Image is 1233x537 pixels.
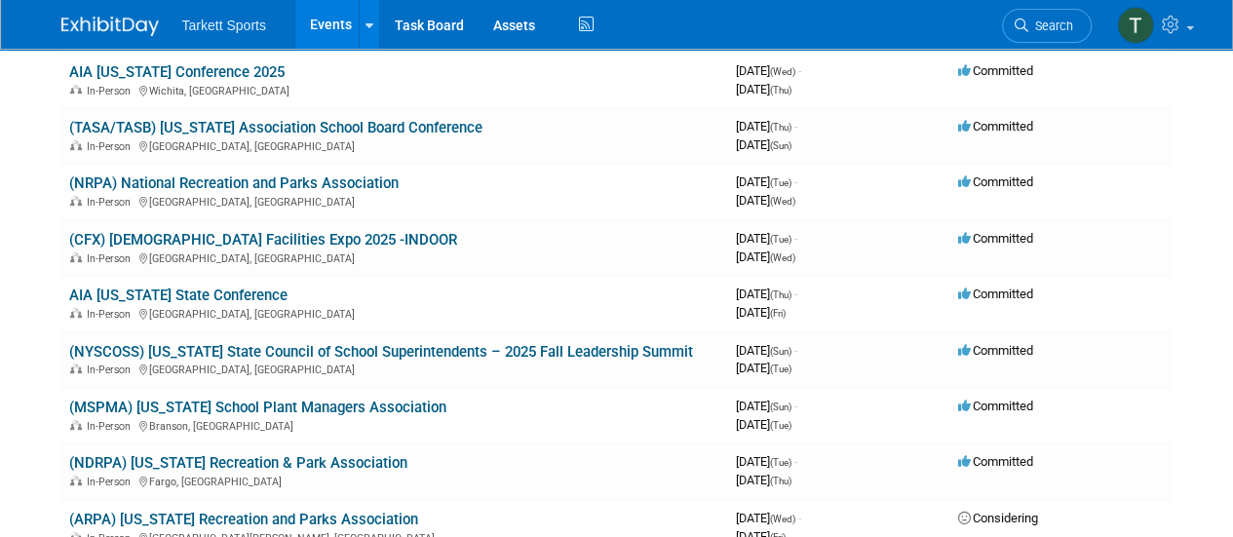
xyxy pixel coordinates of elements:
span: [DATE] [736,82,791,96]
span: In-Person [87,476,136,488]
img: In-Person Event [70,476,82,485]
span: - [794,454,797,469]
span: [DATE] [736,119,797,134]
span: (Wed) [770,196,795,207]
img: ExhibitDay [61,17,159,36]
span: Considering [958,511,1038,525]
span: (Wed) [770,66,795,77]
img: In-Person Event [70,308,82,318]
span: (Tue) [770,364,791,374]
span: (Tue) [770,234,791,245]
a: (CFX) [DEMOGRAPHIC_DATA] Facilities Expo 2025 -INDOOR [69,231,457,249]
div: Wichita, [GEOGRAPHIC_DATA] [69,82,720,97]
span: In-Person [87,308,136,321]
div: [GEOGRAPHIC_DATA], [GEOGRAPHIC_DATA] [69,305,720,321]
span: - [794,174,797,189]
span: Committed [958,343,1033,358]
div: [GEOGRAPHIC_DATA], [GEOGRAPHIC_DATA] [69,249,720,265]
a: AIA [US_STATE] Conference 2025 [69,63,285,81]
span: Committed [958,231,1033,246]
span: (Tue) [770,457,791,468]
span: (Fri) [770,308,786,319]
span: [DATE] [736,361,791,375]
span: - [794,287,797,301]
span: (Thu) [770,122,791,133]
span: (Wed) [770,514,795,524]
img: In-Person Event [70,252,82,262]
span: [DATE] [736,249,795,264]
span: Committed [958,454,1033,469]
span: In-Person [87,420,136,433]
a: (MSPMA) [US_STATE] School Plant Managers Association [69,399,446,416]
span: Committed [958,174,1033,189]
a: (ARPA) [US_STATE] Recreation and Parks Association [69,511,418,528]
span: (Tue) [770,177,791,188]
span: [DATE] [736,193,795,208]
span: [DATE] [736,343,797,358]
a: (NDRPA) [US_STATE] Recreation & Park Association [69,454,407,472]
img: In-Person Event [70,196,82,206]
img: Trent Gabbert [1117,7,1154,44]
span: (Sun) [770,140,791,151]
span: [DATE] [736,231,797,246]
span: [DATE] [736,473,791,487]
span: - [794,231,797,246]
span: (Thu) [770,289,791,300]
span: Committed [958,119,1033,134]
span: - [794,119,797,134]
a: AIA [US_STATE] State Conference [69,287,288,304]
span: In-Person [87,140,136,153]
span: Committed [958,399,1033,413]
span: Tarkett Sports [182,18,266,33]
a: (TASA/TASB) [US_STATE] Association School Board Conference [69,119,482,136]
span: [DATE] [736,137,791,152]
span: - [798,511,801,525]
span: In-Person [87,196,136,209]
a: (NYSCOSS) [US_STATE] State Council of School Superintendents – 2025 Fall Leadership Summit [69,343,693,361]
div: Fargo, [GEOGRAPHIC_DATA] [69,473,720,488]
span: In-Person [87,85,136,97]
img: In-Person Event [70,364,82,373]
span: - [794,343,797,358]
img: In-Person Event [70,140,82,150]
div: [GEOGRAPHIC_DATA], [GEOGRAPHIC_DATA] [69,361,720,376]
span: (Thu) [770,476,791,486]
span: [DATE] [736,399,797,413]
span: [DATE] [736,305,786,320]
div: Branson, [GEOGRAPHIC_DATA] [69,417,720,433]
span: - [794,399,797,413]
span: [DATE] [736,454,797,469]
span: (Tue) [770,420,791,431]
span: Committed [958,63,1033,78]
span: (Wed) [770,252,795,263]
span: - [798,63,801,78]
span: (Sun) [770,346,791,357]
div: [GEOGRAPHIC_DATA], [GEOGRAPHIC_DATA] [69,193,720,209]
span: [DATE] [736,511,801,525]
span: In-Person [87,364,136,376]
div: [GEOGRAPHIC_DATA], [GEOGRAPHIC_DATA] [69,137,720,153]
span: In-Person [87,252,136,265]
span: [DATE] [736,287,797,301]
img: In-Person Event [70,85,82,95]
a: (NRPA) National Recreation and Parks Association [69,174,399,192]
span: Search [1028,19,1073,33]
span: (Thu) [770,85,791,96]
img: In-Person Event [70,420,82,430]
span: Committed [958,287,1033,301]
span: [DATE] [736,63,801,78]
span: [DATE] [736,417,791,432]
a: Search [1002,9,1092,43]
span: [DATE] [736,174,797,189]
span: (Sun) [770,402,791,412]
